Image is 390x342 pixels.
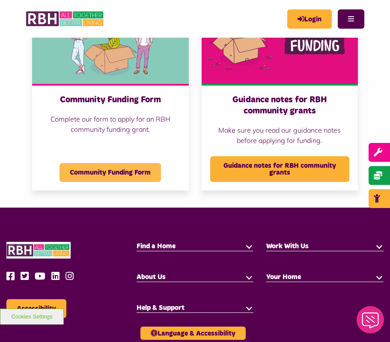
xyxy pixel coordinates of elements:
h3: Guidance notes for RBH community grants [210,94,350,116]
h3: Community Funding Form [41,94,180,105]
span: Guidance notes for RBH community grants [210,156,350,182]
button: Navigation [338,9,364,29]
span: About Us [137,274,166,280]
button: Language & Accessibility [140,327,246,340]
span: Community Funding Form [60,163,161,182]
button: button [375,273,384,281]
span: Help & Support [137,304,185,311]
button: button [245,273,253,281]
a: MyRBH [287,9,332,29]
img: RBH [6,242,71,259]
p: Complete our form to apply for an RBH community funding grant. [41,114,180,134]
p: Make sure you read our guidance notes before applying for funding. [210,125,350,146]
button: button [245,303,253,312]
button: button [245,242,253,250]
img: RBH [26,9,105,29]
button: button [375,242,384,250]
span: Work With Us [266,243,309,250]
span: Your Home [266,274,301,280]
iframe: Netcall Web Assistant for live chat [351,303,390,342]
button: Accessibility [6,299,66,318]
span: Find a Home [137,243,176,250]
